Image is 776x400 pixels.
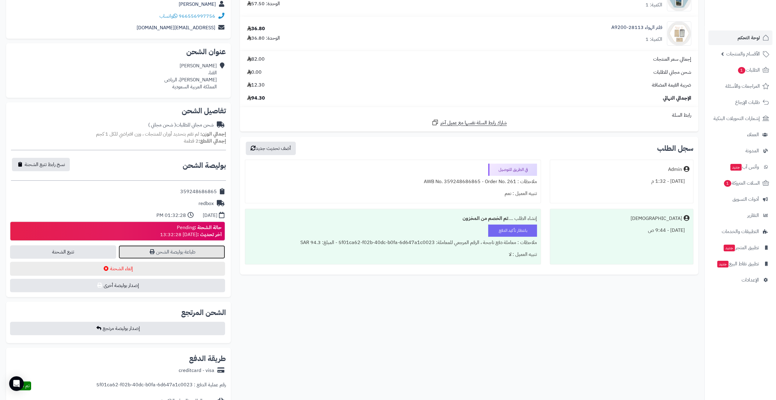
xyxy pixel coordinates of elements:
[249,237,537,249] div: ملاحظات : معاملة دفع ناجحة ، الرقم المرجعي للمعاملة: 5f01ca62-f02b-40dc-b0fa-6d647a1c0023 - المبل...
[180,188,217,195] div: 359248686865
[631,215,682,222] div: [DEMOGRAPHIC_DATA]
[554,225,689,236] div: [DATE] - 9:44 ص
[657,145,693,152] h3: سجل الطلب
[708,79,772,94] a: المراجعات والأسئلة
[747,130,759,139] span: العملاء
[730,163,759,171] span: وآتس آب
[713,114,760,123] span: إشعارات التحويلات البنكية
[159,12,177,20] a: واتساب
[708,95,772,110] a: طلبات الإرجاع
[463,215,508,222] b: تم الخصم من المخزون
[249,188,537,200] div: تنبيه العميل : نعم
[247,56,265,63] span: 82.00
[183,162,226,169] h2: بوليصة الشحن
[195,224,222,231] strong: حالة الشحنة :
[179,12,215,20] a: 966556997756
[726,50,760,58] span: الأقسام والمنتجات
[440,119,507,126] span: شارك رابط السلة نفسها مع عميل آخر
[738,34,760,42] span: لوحة التحكم
[164,62,217,90] div: [PERSON_NAME] القنا، [PERSON_NAME]، الرياض المملكة العربية السعودية
[189,355,226,362] h2: طريقة الدفع
[184,137,226,145] small: 2 قطعة
[179,1,216,8] a: [PERSON_NAME]
[198,137,226,145] strong: إجمالي القطع:
[708,240,772,255] a: تطبيق المتجرجديد
[735,98,760,107] span: طلبات الإرجاع
[737,66,760,74] span: الطلبات
[708,192,772,207] a: أدوات التسويق
[247,25,265,32] div: 36.80
[488,225,537,237] div: بانتظار تأكيد الدفع
[431,119,507,126] a: شارك رابط السلة نفسها مع عميل آخر
[735,17,770,30] img: logo-2.png
[179,367,214,374] div: creditcard - visa
[645,36,662,43] div: الكمية: 1
[653,69,691,76] span: شحن مجاني للطلبات
[708,127,772,142] a: العملاء
[242,112,696,119] div: رابط السلة
[148,122,214,129] div: شحن مجاني للطلبات
[708,111,772,126] a: إشعارات التحويلات البنكية
[723,179,760,187] span: السلات المتروكة
[137,24,215,31] a: [EMAIL_ADDRESS][DOMAIN_NAME]
[203,212,217,219] div: [DATE]
[708,257,772,271] a: تطبيق نقاط البيعجديد
[708,224,772,239] a: التطبيقات والخدمات
[96,130,199,138] span: لم تقم بتحديد أوزان للمنتجات ، وزن افتراضي للكل 1 كجم
[724,180,731,187] span: 1
[732,195,759,204] span: أدوات التسويق
[10,279,225,292] button: إصدار بوليصة أخرى
[708,273,772,287] a: الإعدادات
[708,63,772,77] a: الطلبات1
[722,227,759,236] span: التطبيقات والخدمات
[198,200,214,207] div: redbox
[708,208,772,223] a: التقارير
[645,2,662,9] div: الكمية: 1
[249,176,537,188] div: ملاحظات : AWB No. 359248686865 - Order No. 261
[96,381,226,390] div: رقم عملية الدفع : 5f01ca62-f02b-40dc-b0fa-6d647a1c0023
[10,262,225,276] button: إلغاء الشحنة
[249,249,537,260] div: تنبيه العميل : لا
[725,82,760,90] span: المراجعات والأسئلة
[247,95,265,102] span: 94.30
[10,245,116,259] a: تتبع الشحنة
[246,142,296,155] button: أضف تحديث جديد
[746,147,759,155] span: المدونة
[247,69,262,76] span: 0.00
[181,309,226,316] h2: الشحن المرتجع
[738,67,745,74] span: 1
[652,82,691,89] span: ضريبة القيمة المضافة
[247,35,280,42] div: الوحدة: 36.80
[247,0,280,7] div: الوحدة: 57.50
[11,48,226,55] h2: عنوان الشحن
[747,211,759,220] span: التقارير
[668,166,682,173] div: Admin
[200,130,226,138] strong: إجمالي الوزن:
[708,176,772,190] a: السلات المتروكة1
[708,30,772,45] a: لوحة التحكم
[663,95,691,102] span: الإجمالي النهائي
[653,56,691,63] span: إجمالي سعر المنتجات
[10,322,225,335] button: إصدار بوليصة مرتجع
[488,164,537,176] div: في الطريق للتوصيل
[717,260,759,268] span: تطبيق نقاط البيع
[25,161,65,168] span: نسخ رابط تتبع الشحنة
[119,245,225,259] a: طباعة بوليصة الشحن
[247,82,265,89] span: 12.30
[148,121,176,129] span: ( شحن مجاني )
[667,21,691,46] img: 1730123954-%D9%81%D9%84%D8%AA%D8%B1%20A9200-90x90.png
[12,158,70,171] button: نسخ رابط تتبع الشحنة
[11,107,226,115] h2: تفاصيل الشحن
[249,213,537,225] div: إنشاء الطلب ....
[9,376,24,391] div: Open Intercom Messenger
[708,143,772,158] a: المدونة
[160,224,222,238] div: Pending [DATE] 13:32:28
[156,212,186,219] div: 01:32:28 PM
[717,261,728,267] span: جديد
[611,24,662,31] a: فلتر الهواء 28113-A9200
[730,164,742,171] span: جديد
[197,231,222,238] strong: آخر تحديث :
[742,276,759,284] span: الإعدادات
[554,175,689,187] div: [DATE] - 1:32 م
